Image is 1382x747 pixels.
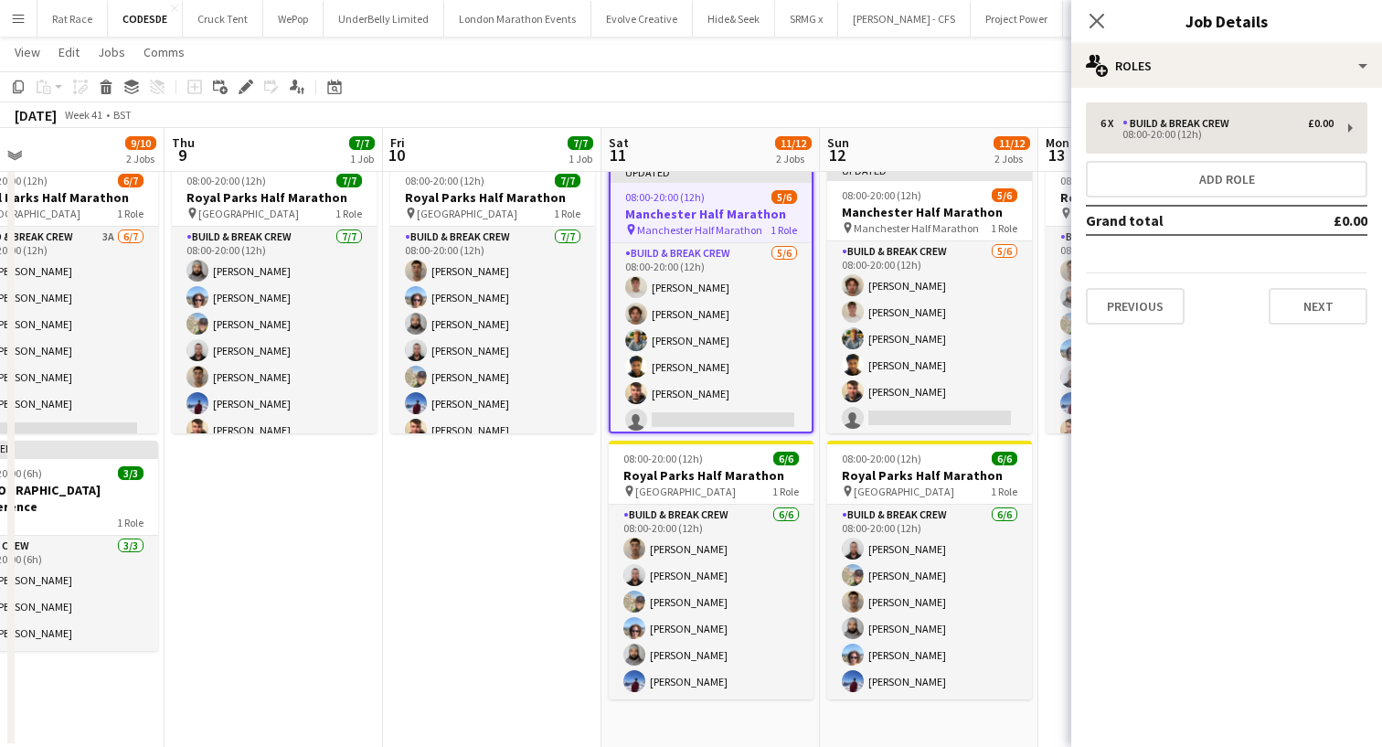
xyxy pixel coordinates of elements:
span: [GEOGRAPHIC_DATA] [198,207,299,220]
span: Manchester Half Marathon [854,221,979,235]
span: 08:00-20:00 (12h) [405,174,484,187]
td: £0.00 [1281,206,1367,235]
span: 3/3 [118,466,144,480]
span: 6/6 [992,452,1017,465]
button: London Marathon Events [444,1,591,37]
td: Grand total [1086,206,1281,235]
span: Mon [1046,134,1069,151]
app-card-role: Build & Break Crew7/708:00-20:00 (12h)[PERSON_NAME][PERSON_NAME][PERSON_NAME][PERSON_NAME][PERSON... [1046,227,1250,448]
span: Sun [827,134,849,151]
button: Rat Race [37,1,108,37]
span: 08:00-20:00 (12h) [842,188,921,202]
div: 2 Jobs [994,152,1029,165]
span: Thu [172,134,195,151]
span: 6/6 [773,452,799,465]
h3: Royal Parks Half Marathon [172,189,377,206]
div: Roles [1071,44,1382,88]
button: UnderBelly Limited [324,1,444,37]
app-card-role: Build & Break Crew5/608:00-20:00 (12h)[PERSON_NAME][PERSON_NAME][PERSON_NAME][PERSON_NAME][PERSON... [827,241,1032,436]
h3: Royal Parks Half Marathon [390,189,595,206]
app-job-card: 08:00-20:00 (12h)6/6Royal Parks Half Marathon [GEOGRAPHIC_DATA]1 RoleBuild & Break Crew6/608:00-2... [609,441,813,699]
span: 7/7 [555,174,580,187]
button: WePop [263,1,324,37]
span: Jobs [98,44,125,60]
app-job-card: Updated08:00-20:00 (12h)5/6Manchester Half Marathon Manchester Half Marathon1 RoleBuild & Break C... [609,163,813,433]
span: [GEOGRAPHIC_DATA] [635,485,736,498]
a: Comms [136,40,192,64]
span: 10 [388,144,405,165]
span: 5/6 [771,190,797,204]
button: Add role [1086,161,1367,197]
span: 08:00-20:00 (12h) [186,174,266,187]
div: 08:00-20:00 (12h)7/7Royal Parks Half Marathon [GEOGRAPHIC_DATA]1 RoleBuild & Break Crew7/708:00-2... [172,163,377,433]
span: 08:00-20:00 (12h) [842,452,921,465]
span: 1 Role [335,207,362,220]
a: Edit [51,40,87,64]
app-job-card: 08:00-20:00 (12h)6/6Royal Parks Half Marathon [GEOGRAPHIC_DATA]1 RoleBuild & Break Crew6/608:00-2... [827,441,1032,699]
button: Hide& Seek [693,1,775,37]
button: CODESDE [108,1,183,37]
span: Manchester Half Marathon [637,223,762,237]
button: Project Power [971,1,1063,37]
span: Fri [390,134,405,151]
span: 5/6 [992,188,1017,202]
span: 7/7 [349,136,375,150]
span: 1 Role [554,207,580,220]
span: 9 [169,144,195,165]
div: 2 Jobs [126,152,155,165]
app-job-card: 08:00-20:00 (12h)7/7Royal Parks Half Marathon [GEOGRAPHIC_DATA]1 RoleBuild & Break Crew7/708:00-2... [1046,163,1250,433]
div: 1 Job [569,152,592,165]
span: 11 [606,144,629,165]
span: 11/12 [994,136,1030,150]
button: Evolve Creative [591,1,693,37]
div: 1 Job [350,152,374,165]
span: 13 [1043,144,1069,165]
div: 2 Jobs [776,152,811,165]
span: 7/7 [568,136,593,150]
app-job-card: 08:00-20:00 (12h)7/7Royal Parks Half Marathon [GEOGRAPHIC_DATA]1 RoleBuild & Break Crew7/708:00-2... [390,163,595,433]
app-card-role: Build & Break Crew6/608:00-20:00 (12h)[PERSON_NAME][PERSON_NAME][PERSON_NAME][PERSON_NAME][PERSON... [827,505,1032,699]
a: View [7,40,48,64]
div: BST [113,108,132,122]
app-job-card: Updated08:00-20:00 (12h)5/6Manchester Half Marathon Manchester Half Marathon1 RoleBuild & Break C... [827,163,1032,433]
h3: Royal Parks Half Marathon [1046,189,1250,206]
div: 6 x [1100,117,1122,130]
span: 08:00-20:00 (12h) [623,452,703,465]
span: 08:00-20:00 (12h) [1060,174,1140,187]
span: 6/7 [118,174,144,187]
button: [PERSON_NAME] - CFS [838,1,971,37]
span: Week 41 [60,108,106,122]
h3: Royal Parks Half Marathon [609,467,813,484]
span: 11/12 [775,136,812,150]
app-card-role: Build & Break Crew5/608:00-20:00 (12h)[PERSON_NAME][PERSON_NAME][PERSON_NAME][PERSON_NAME][PERSON... [611,243,812,438]
span: 1 Role [772,485,799,498]
span: [GEOGRAPHIC_DATA] [854,485,954,498]
span: 7/7 [336,174,362,187]
span: 9/10 [125,136,156,150]
button: SRMG x [775,1,838,37]
div: 08:00-20:00 (12h) [1100,130,1334,139]
h3: Manchester Half Marathon [827,204,1032,220]
button: Cruck Tent [183,1,263,37]
h3: Job Details [1071,9,1382,33]
div: £0.00 [1308,117,1334,130]
div: Updated [611,165,812,179]
h3: Royal Parks Half Marathon [827,467,1032,484]
span: 1 Role [117,516,144,529]
app-card-role: Build & Break Crew7/708:00-20:00 (12h)[PERSON_NAME][PERSON_NAME][PERSON_NAME][PERSON_NAME][PERSON... [390,227,595,448]
span: View [15,44,40,60]
button: Previous [1086,288,1185,325]
button: Next [1269,288,1367,325]
span: [GEOGRAPHIC_DATA] [417,207,517,220]
span: Sat [609,134,629,151]
span: 1 Role [771,223,797,237]
app-card-role: Build & Break Crew7/708:00-20:00 (12h)[PERSON_NAME][PERSON_NAME][PERSON_NAME][PERSON_NAME][PERSON... [172,227,377,448]
span: 12 [824,144,849,165]
div: [DATE] [15,106,57,124]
